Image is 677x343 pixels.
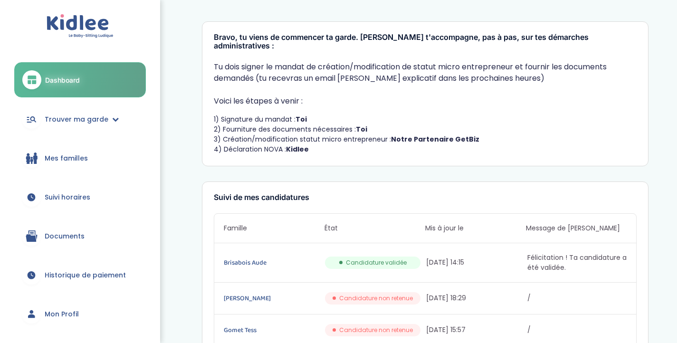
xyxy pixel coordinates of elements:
span: [DATE] 14:15 [426,257,525,267]
h3: Bravo, tu viens de commencer ta garde. [PERSON_NAME] t'accompagne, pas à pas, sur tes démarches a... [214,33,637,50]
img: logo.svg [47,14,114,38]
strong: Kidlee [286,144,309,154]
strong: Toi [296,114,307,124]
a: Suivi horaires [14,180,146,214]
span: Candidature non retenue [339,326,413,334]
span: Mon Profil [45,309,79,319]
span: [DATE] 18:29 [426,293,525,303]
p: Voici les étapes à venir : [214,95,637,107]
span: Candidature validée [346,258,407,267]
a: Gomet Tess [224,325,323,335]
span: Mis à jour le [425,223,526,233]
span: / [527,293,627,303]
span: Documents [45,231,85,241]
span: Félicitation ! Ta candidature a été validée. [527,253,627,273]
a: Dashboard [14,62,146,97]
span: Candidature non retenue [339,294,413,303]
a: Mon Profil [14,297,146,331]
a: Documents [14,219,146,253]
a: Brisabois Aude [224,257,323,268]
span: Message de [PERSON_NAME] [526,223,627,233]
strong: Toi [356,124,367,134]
span: Mes familles [45,153,88,163]
strong: Notre Partenaire GetBiz [391,134,479,144]
span: [DATE] 15:57 [426,325,525,335]
span: Trouver ma garde [45,114,108,124]
span: / [527,325,627,335]
a: Historique de paiement [14,258,146,292]
li: 4) Déclaration NOVA : [214,144,637,154]
li: 2) Fourniture des documents nécessaires : [214,124,637,134]
span: Historique de paiement [45,270,126,280]
a: Trouver ma garde [14,102,146,136]
span: Suivi horaires [45,192,90,202]
span: Dashboard [45,75,80,85]
a: [PERSON_NAME] [224,293,323,304]
h3: Suivi de mes candidatures [214,193,637,202]
span: État [324,223,425,233]
p: Tu dois signer le mandat de création/modification de statut micro entrepreneur et fournir les doc... [214,61,637,84]
li: 3) Création/modification statut micro entrepreneur : [214,134,637,144]
span: Famille [224,223,324,233]
li: 1) Signature du mandat : [214,114,637,124]
a: Mes familles [14,141,146,175]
